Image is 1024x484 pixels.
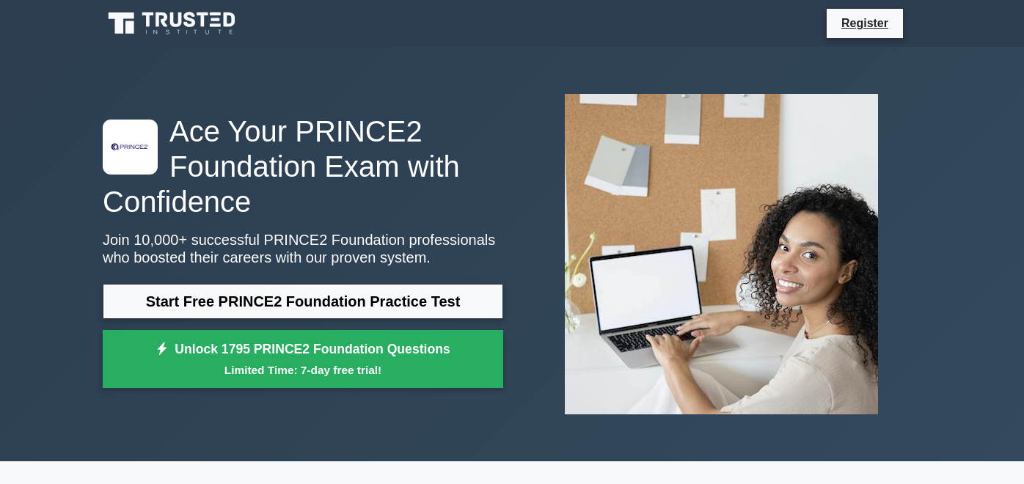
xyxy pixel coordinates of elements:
h1: Ace Your PRINCE2 Foundation Exam with Confidence [103,114,503,219]
a: Register [833,14,897,32]
a: Unlock 1795 PRINCE2 Foundation QuestionsLimited Time: 7-day free trial! [103,330,503,389]
p: Join 10,000+ successful PRINCE2 Foundation professionals who boosted their careers with our prove... [103,231,503,266]
a: Start Free PRINCE2 Foundation Practice Test [103,284,503,319]
small: Limited Time: 7-day free trial! [121,362,485,378]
